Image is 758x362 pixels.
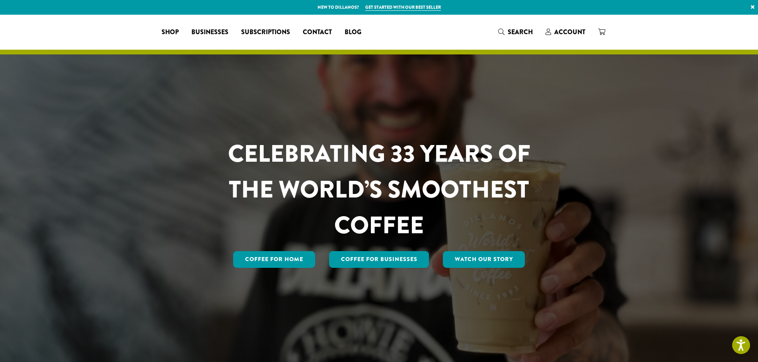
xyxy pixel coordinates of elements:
[241,27,290,37] span: Subscriptions
[191,27,228,37] span: Businesses
[303,27,332,37] span: Contact
[508,27,533,37] span: Search
[345,27,361,37] span: Blog
[329,251,429,268] a: Coffee For Businesses
[162,27,179,37] span: Shop
[443,251,525,268] a: Watch Our Story
[554,27,585,37] span: Account
[155,26,185,39] a: Shop
[233,251,315,268] a: Coffee for Home
[205,136,554,243] h1: CELEBRATING 33 YEARS OF THE WORLD’S SMOOTHEST COFFEE
[365,4,441,11] a: Get started with our best seller
[492,25,539,39] a: Search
